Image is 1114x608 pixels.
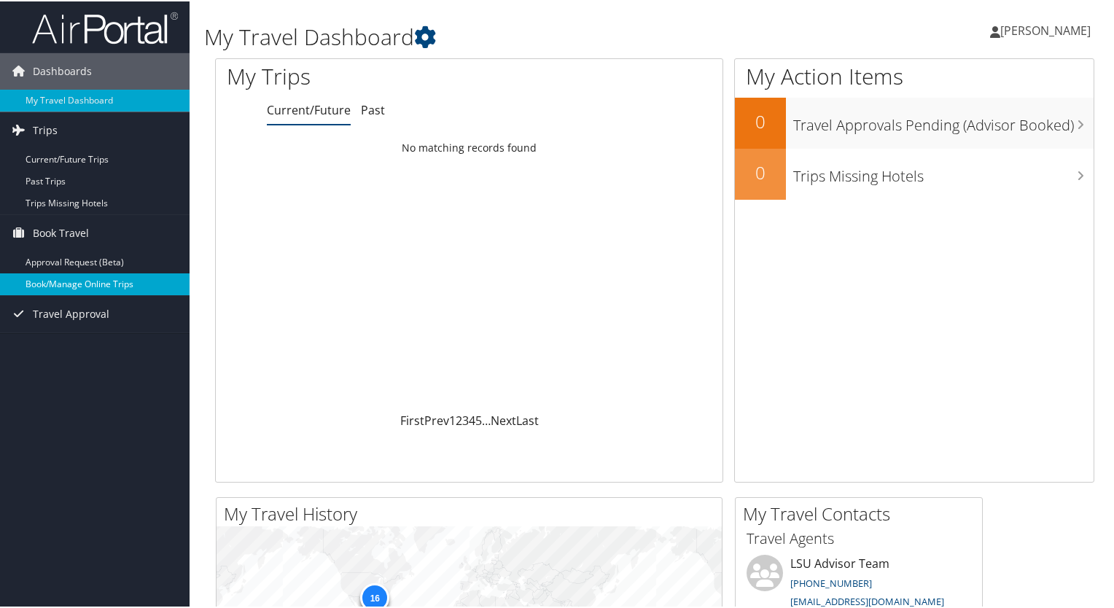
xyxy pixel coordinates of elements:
[33,52,92,88] span: Dashboards
[361,101,385,117] a: Past
[469,411,475,427] a: 4
[32,9,178,44] img: airportal-logo.png
[790,593,944,607] a: [EMAIL_ADDRESS][DOMAIN_NAME]
[204,20,805,51] h1: My Travel Dashboard
[475,411,482,427] a: 5
[400,411,424,427] a: First
[267,101,351,117] a: Current/Future
[735,96,1094,147] a: 0Travel Approvals Pending (Advisor Booked)
[33,214,89,250] span: Book Travel
[735,147,1094,198] a: 0Trips Missing Hotels
[224,500,722,525] h2: My Travel History
[990,7,1105,51] a: [PERSON_NAME]
[793,106,1094,134] h3: Travel Approvals Pending (Advisor Booked)
[482,411,491,427] span: …
[227,60,501,90] h1: My Trips
[790,575,872,588] a: [PHONE_NUMBER]
[216,133,722,160] td: No matching records found
[33,111,58,147] span: Trips
[735,108,786,133] h2: 0
[516,411,539,427] a: Last
[743,500,982,525] h2: My Travel Contacts
[449,411,456,427] a: 1
[747,527,971,547] h3: Travel Agents
[33,295,109,331] span: Travel Approval
[735,60,1094,90] h1: My Action Items
[456,411,462,427] a: 2
[793,157,1094,185] h3: Trips Missing Hotels
[735,159,786,184] h2: 0
[1000,21,1091,37] span: [PERSON_NAME]
[491,411,516,427] a: Next
[424,411,449,427] a: Prev
[462,411,469,427] a: 3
